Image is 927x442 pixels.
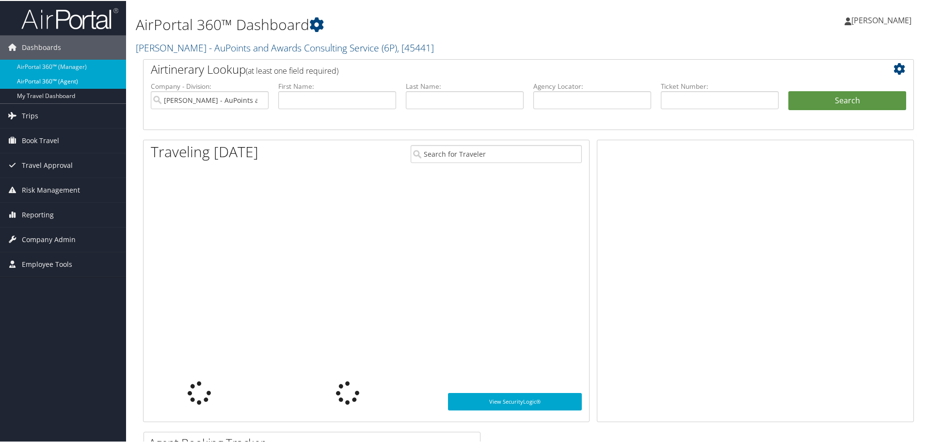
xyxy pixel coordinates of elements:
[406,81,524,90] label: Last Name:
[22,177,80,201] span: Risk Management
[22,34,61,59] span: Dashboards
[397,40,434,53] span: , [ 45441 ]
[788,90,906,110] button: Search
[278,81,396,90] label: First Name:
[22,202,54,226] span: Reporting
[448,392,582,409] a: View SecurityLogic®
[21,6,118,29] img: airportal-logo.png
[22,128,59,152] span: Book Travel
[136,14,659,34] h1: AirPortal 360™ Dashboard
[851,14,911,25] span: [PERSON_NAME]
[533,81,651,90] label: Agency Locator:
[22,152,73,177] span: Travel Approval
[845,5,921,34] a: [PERSON_NAME]
[661,81,779,90] label: Ticket Number:
[382,40,397,53] span: ( 6P )
[151,81,269,90] label: Company - Division:
[22,103,38,127] span: Trips
[22,227,76,251] span: Company Admin
[411,144,582,162] input: Search for Traveler
[246,65,338,75] span: (at least one field required)
[151,60,842,77] h2: Airtinerary Lookup
[136,40,434,53] a: [PERSON_NAME] - AuPoints and Awards Consulting Service
[22,251,72,276] span: Employee Tools
[151,141,258,161] h1: Traveling [DATE]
